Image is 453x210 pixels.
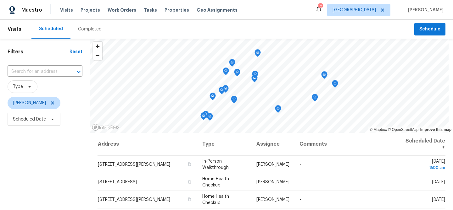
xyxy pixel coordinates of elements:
button: Copy Address [187,179,192,185]
div: Map marker [210,93,216,102]
button: Copy Address [187,161,192,167]
div: Map marker [203,111,209,121]
button: Zoom in [93,42,102,51]
span: [PERSON_NAME] [405,7,444,13]
span: [DATE] [404,159,445,171]
th: Address [98,133,197,156]
span: [STREET_ADDRESS][PERSON_NAME] [98,162,170,167]
span: Properties [165,7,189,13]
span: Schedule [419,25,440,33]
div: Map marker [207,113,213,123]
span: Maestro [21,7,42,13]
span: [PERSON_NAME] [256,162,289,167]
div: Map marker [219,87,225,96]
span: [PERSON_NAME] [256,180,289,184]
span: [GEOGRAPHIC_DATA] [333,7,376,13]
span: Type [13,83,23,90]
span: [DATE] [432,197,445,202]
span: Projects [81,7,100,13]
div: Map marker [222,85,229,95]
span: - [299,197,301,202]
span: [PERSON_NAME] [256,197,289,202]
div: Map marker [231,96,237,105]
span: Work Orders [108,7,136,13]
span: - [299,180,301,184]
div: Map marker [312,94,318,104]
canvas: Map [90,39,449,133]
a: OpenStreetMap [388,127,418,132]
div: Map marker [254,49,261,59]
div: Map marker [332,80,338,90]
span: In-Person Walkthrough [202,159,229,170]
div: Map marker [200,112,207,122]
span: Home Health Checkup [202,177,229,187]
div: Scheduled [39,26,63,32]
span: [STREET_ADDRESS] [98,180,137,184]
a: Improve this map [420,127,451,132]
div: Map marker [223,67,229,77]
th: Type [197,133,251,156]
div: 8:00 am [404,164,445,171]
span: Tasks [144,8,157,12]
span: Geo Assignments [197,7,238,13]
span: [PERSON_NAME] [13,100,46,106]
button: Copy Address [187,197,192,202]
button: Schedule [414,23,445,36]
div: 108 [318,4,322,10]
h1: Filters [8,49,70,55]
div: Map marker [275,105,281,115]
span: [DATE] [432,180,445,184]
div: Map marker [252,71,258,80]
div: Map marker [321,71,327,81]
span: Visits [8,22,21,36]
span: Scheduled Date [13,116,46,122]
span: Home Health Checkup [202,194,229,205]
button: Open [74,67,83,76]
span: - [299,162,301,167]
div: Reset [70,49,82,55]
span: Visits [60,7,73,13]
a: Mapbox homepage [92,124,120,131]
div: Map marker [229,59,235,69]
div: Map marker [234,69,240,78]
span: [STREET_ADDRESS][PERSON_NAME] [98,197,170,202]
th: Assignee [251,133,294,156]
a: Mapbox [370,127,387,132]
div: Completed [78,26,102,32]
th: Scheduled Date ↑ [399,133,445,156]
button: Zoom out [93,51,102,60]
input: Search for an address... [8,67,65,77]
div: Map marker [251,75,258,84]
th: Comments [294,133,399,156]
